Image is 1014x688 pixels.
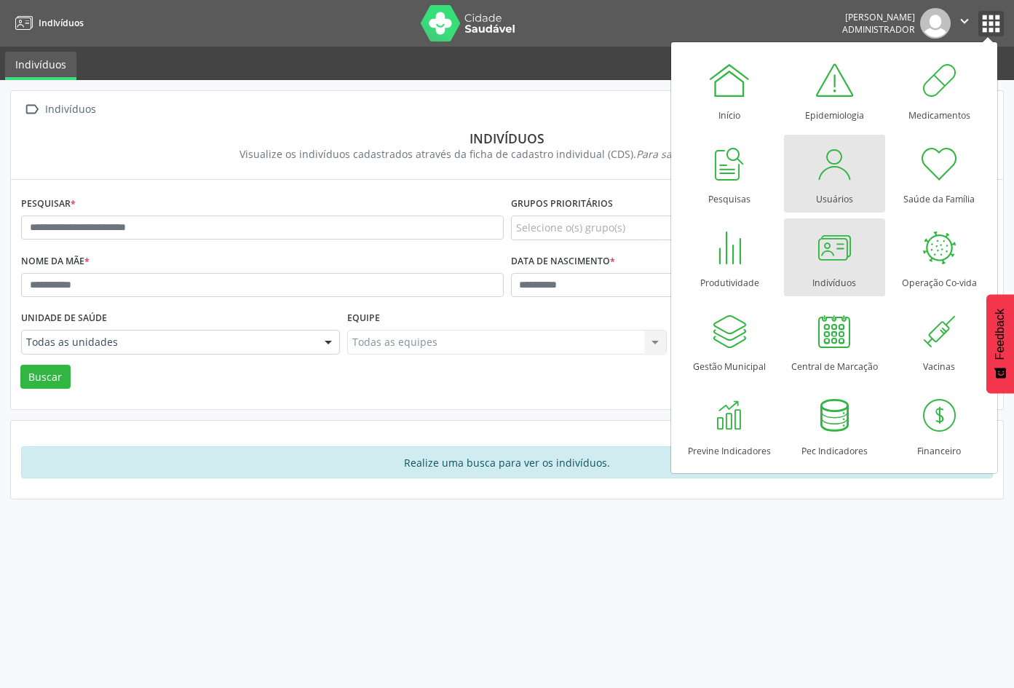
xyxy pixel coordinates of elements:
a: Usuários [784,135,885,213]
i:  [956,13,973,29]
a: Indivíduos [10,11,84,35]
img: img [920,8,951,39]
button: apps [978,11,1004,36]
a: Indivíduos [5,52,76,80]
a: Produtividade [679,218,780,296]
label: Nome da mãe [21,250,90,273]
span: Todas as unidades [26,335,310,349]
a: Pesquisas [679,135,780,213]
div: Visualize os indivíduos cadastrados através da ficha de cadastro individual (CDS). [31,146,983,162]
span: Administrador [842,23,915,36]
a: Previne Indicadores [679,387,780,464]
span: Feedback [994,309,1007,360]
a: Pec Indicadores [784,387,885,464]
span: Selecione o(s) grupo(s) [516,220,625,235]
label: Grupos prioritários [511,193,613,216]
a: Gestão Municipal [679,302,780,380]
div: Indivíduos [42,99,98,120]
a:  Indivíduos [21,99,98,120]
a: Epidemiologia [784,51,885,129]
label: Data de nascimento [511,250,615,273]
a: Medicamentos [889,51,990,129]
a: Início [679,51,780,129]
a: Vacinas [889,302,990,380]
button: Buscar [20,365,71,390]
a: Central de Marcação [784,302,885,380]
a: Saúde da Família [889,135,990,213]
label: Unidade de saúde [21,307,107,330]
div: Realize uma busca para ver os indivíduos. [21,446,993,478]
div: [PERSON_NAME] [842,11,915,23]
button: Feedback - Mostrar pesquisa [986,294,1014,393]
i: Para saber mais, [636,147,775,161]
button:  [951,8,978,39]
div: Indivíduos [31,130,983,146]
label: Pesquisar [21,193,76,216]
span: Indivíduos [39,17,84,29]
label: Equipe [347,307,380,330]
a: Financeiro [889,387,990,464]
i:  [21,99,42,120]
a: Operação Co-vida [889,218,990,296]
a: Indivíduos [784,218,885,296]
